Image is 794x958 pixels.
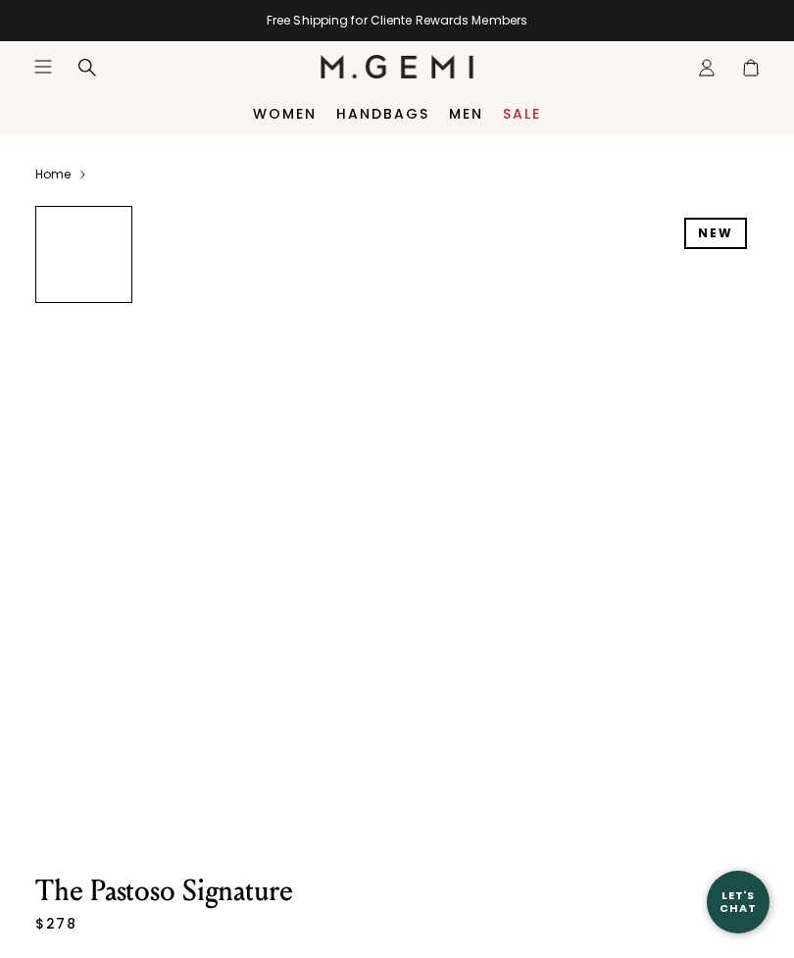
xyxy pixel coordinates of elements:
img: M.Gemi [321,55,474,78]
img: The Pastoso Signature [144,206,759,821]
a: Men [449,106,483,122]
div: NEW [684,218,747,249]
a: Home [35,167,71,182]
a: Sale [503,106,541,122]
button: Open site menu [33,57,53,76]
img: The Pastoso Signature [36,418,131,513]
img: The Pastoso Signature [36,628,131,723]
div: $278 [35,914,76,933]
img: The Pastoso Signature [36,523,131,618]
h1: The Pastoso Signature [35,877,444,906]
a: Women [253,106,317,122]
div: Let's Chat [707,889,769,914]
img: The Pastoso Signature [36,312,131,407]
a: Handbags [336,106,429,122]
img: The Pastoso Signature [36,733,131,829]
